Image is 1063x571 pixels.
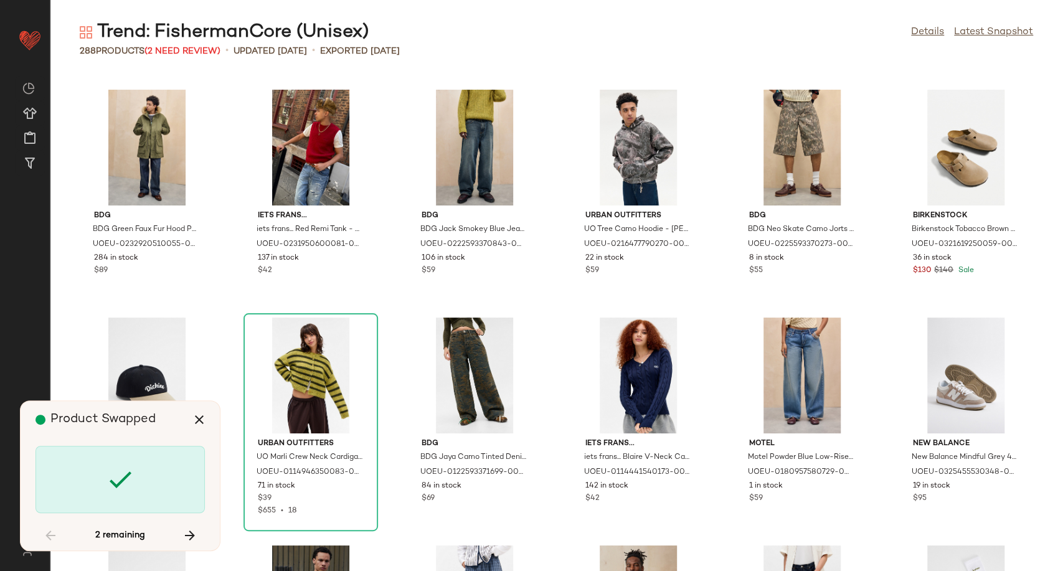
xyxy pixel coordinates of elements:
span: 71 in stock [258,481,295,492]
p: Exported [DATE] [320,45,400,58]
span: UOEU-0122593371699-000-107 [420,467,526,478]
img: 0232920510055_030_b [84,90,210,205]
span: 18 [288,507,296,515]
img: 0216477790270_020_b [575,90,701,205]
span: $130 [913,265,932,276]
span: $89 [94,265,108,276]
span: $42 [258,265,272,276]
span: UOEU-0321619250059-000-020 [912,239,1018,250]
span: New Balance Mindful Grey 480 Trainers - Ivory Shoe UK 7 at Urban Outfitters [912,452,1018,463]
img: 0114441540173_041_a2 [575,318,701,433]
span: $59 [749,493,763,504]
span: 8 in stock [749,253,784,264]
div: Products [80,45,220,58]
span: Birkenstock Tobacco Brown Boston Clogs - Brown UK 9 at Urban Outfitters [912,224,1018,235]
span: UOEU-0180957580729-000-040 [748,467,854,478]
img: 0180957580729_040_a2 [739,318,865,433]
span: 2 remaining [95,530,145,541]
img: 0222593370843_040_b [412,90,537,205]
img: 0114946350083_545_a2 [248,318,374,433]
a: Latest Snapshot [954,25,1033,40]
img: 0325455530348_011_b [903,318,1029,433]
span: 288 [80,47,96,56]
img: 0321619250059_020_b [903,90,1029,205]
span: • [312,44,315,59]
span: (2 Need Review) [144,47,220,56]
span: UOEU-0225593370273-000-000 [748,239,854,250]
span: 22 in stock [585,253,624,264]
span: Product Swapped [50,413,156,426]
span: BDG Green Faux Fur Hood Parka Jacket - Green L at Urban Outfitters [93,224,199,235]
span: iets frans... Red Remi Tank - Red M at Urban Outfitters [257,224,362,235]
span: BDG [94,210,200,222]
span: • [276,507,288,515]
span: iets frans... [585,438,691,450]
span: BDG Jaya Camo Tinted Denim Jeans - Vintage Denim Medium 29W 32L at Urban Outfitters [420,452,526,463]
span: 142 in stock [585,481,628,492]
span: BDG Neo Skate Camo Jorts 28 at Urban Outfitters [748,224,854,235]
span: $55 [749,265,763,276]
span: UOEU-0114946350083-001-545 [257,467,362,478]
span: BDG Jack Smokey Blue Jeans - Blue 28W 30L at Urban Outfitters [420,224,526,235]
span: $59 [422,265,435,276]
span: 36 in stock [913,253,952,264]
img: 0231950600081_060_a2 [248,90,374,205]
div: Trend: FishermanCore (Unisex) [80,20,369,45]
span: Birkenstock [913,210,1019,222]
span: 284 in stock [94,253,138,264]
span: 84 in stock [422,481,461,492]
span: UOEU-0231950600081-000-060 [257,239,362,250]
span: $69 [422,493,435,504]
span: $655 [258,507,276,515]
span: UOEU-0216477790270-000-020 [584,239,690,250]
span: UO Tree Camo Hoodie - [PERSON_NAME] S at Urban Outfitters [584,224,690,235]
span: UOEU-0232920510055-000-030 [93,239,199,250]
span: $140 [934,265,953,276]
img: 0251902470088_001_a2 [84,318,210,433]
span: 137 in stock [258,253,299,264]
img: heart_red.DM2ytmEG.svg [17,27,42,52]
span: $39 [258,493,272,504]
a: Details [911,25,944,40]
span: Urban Outfitters [585,210,691,222]
span: BDG [749,210,855,222]
span: iets frans... Blaire V-Neck Cable Knit Jumper - Navy XL at Urban Outfitters [584,452,690,463]
span: BDG [422,438,527,450]
img: svg%3e [80,26,92,39]
p: updated [DATE] [234,45,307,58]
img: svg%3e [22,82,35,95]
span: $95 [913,493,927,504]
span: 1 in stock [749,481,783,492]
img: 0225593370273_000_b [739,90,865,205]
span: UO Marli Crew Neck Cardigan XS at Urban Outfitters [257,452,362,463]
span: Urban Outfitters [258,438,364,450]
span: BDG [422,210,527,222]
img: 0122593371699_107_a2 [412,318,537,433]
span: UOEU-0325455530348-000-011 [912,467,1018,478]
span: $59 [585,265,599,276]
span: $42 [585,493,600,504]
span: New Balance [913,438,1019,450]
span: UOEU-0114441540173-000-041 [584,467,690,478]
span: Motel [749,438,855,450]
img: svg%3e [15,546,39,556]
span: UOEU-0222593370843-000-040 [420,239,526,250]
span: 19 in stock [913,481,950,492]
span: 106 in stock [422,253,465,264]
span: Motel Powder Blue Low-Rise Roomy Jeans - Blue 28 at Urban Outfitters [748,452,854,463]
span: Sale [956,267,974,275]
span: • [225,44,229,59]
span: iets frans... [258,210,364,222]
